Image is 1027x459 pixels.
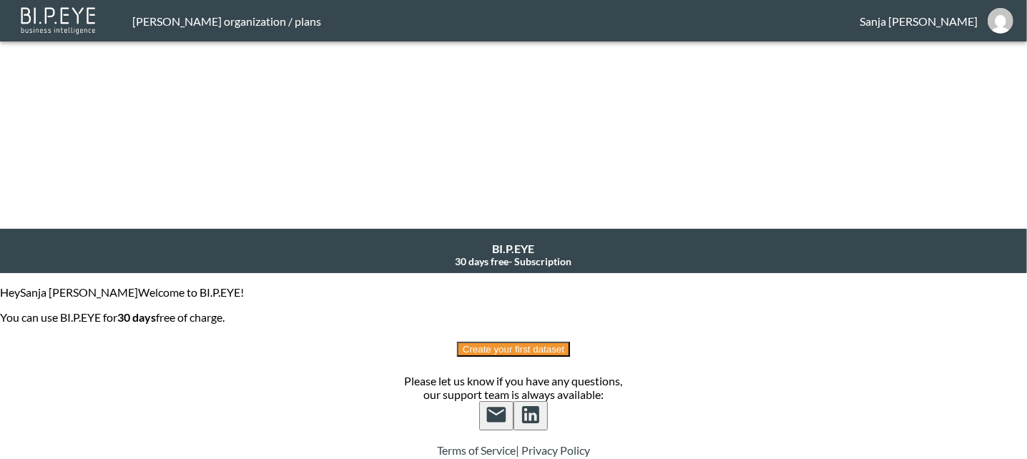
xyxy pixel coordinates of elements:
b: 30 days [117,310,156,324]
a: Terms of Service [437,443,516,457]
img: 07688879023437306fb966f5c965e69d [988,8,1013,34]
button: sanja@mutualart.com [978,4,1023,38]
a: | Privacy Policy [516,443,590,457]
img: bipeye-logo [18,4,100,36]
div: BI.P.EYE [17,235,1010,255]
div: Sanja [PERSON_NAME] [860,14,978,28]
button: Create your first dataset [457,342,570,357]
div: [PERSON_NAME] organization / plans [132,14,860,28]
div: 30 days free - Subscription [17,255,1010,267]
